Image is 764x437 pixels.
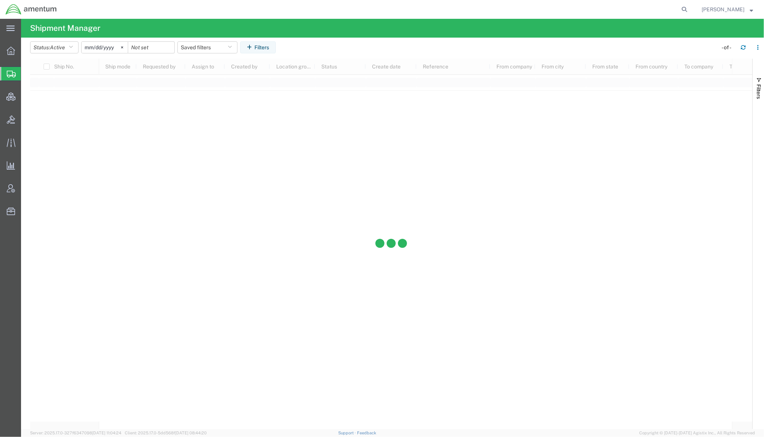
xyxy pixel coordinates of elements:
[702,5,744,14] span: Jason Champagne
[722,44,735,52] div: - of -
[357,431,376,435] a: Feedback
[639,430,755,436] span: Copyright © [DATE]-[DATE] Agistix Inc., All Rights Reserved
[240,41,276,53] button: Filters
[756,84,762,99] span: Filters
[5,4,57,15] img: logo
[338,431,357,435] a: Support
[82,42,128,53] input: Not set
[175,431,207,435] span: [DATE] 08:44:20
[30,41,79,53] button: Status:Active
[177,41,238,53] button: Saved filters
[128,42,174,53] input: Not set
[30,431,121,435] span: Server: 2025.17.0-327f6347098
[30,19,100,38] h4: Shipment Manager
[92,431,121,435] span: [DATE] 11:04:24
[701,5,753,14] button: [PERSON_NAME]
[125,431,207,435] span: Client: 2025.17.0-5dd568f
[50,44,65,50] span: Active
